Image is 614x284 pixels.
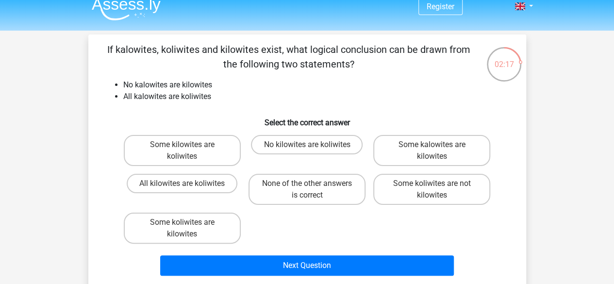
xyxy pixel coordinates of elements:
button: Next Question [160,255,454,276]
label: Some koliwites are kilowites [124,213,241,244]
label: All kilowites are koliwites [127,174,237,193]
label: Some kalowites are kilowites [373,135,490,166]
a: Register [427,2,454,11]
p: If kalowites, koliwites and kilowites exist, what logical conclusion can be drawn from the follow... [104,42,474,71]
h6: Select the correct answer [104,110,511,127]
li: All kalowites are koliwites [123,91,511,102]
li: No kalowites are kilowites [123,79,511,91]
label: None of the other answers is correct [249,174,365,205]
div: 02:17 [486,46,522,70]
label: Some kilowites are koliwites [124,135,241,166]
label: Some koliwites are not kilowites [373,174,490,205]
label: No kilowites are koliwites [251,135,363,154]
